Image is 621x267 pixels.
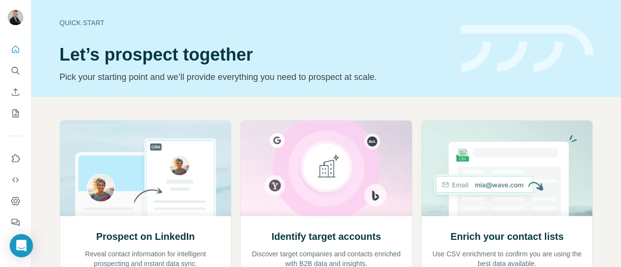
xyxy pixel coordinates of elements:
[240,121,412,216] img: Identify target accounts
[272,230,381,243] h2: Identify target accounts
[8,214,23,231] button: Feedback
[8,62,23,79] button: Search
[60,121,232,216] img: Prospect on LinkedIn
[421,121,593,216] img: Enrich your contact lists
[8,150,23,167] button: Use Surfe on LinkedIn
[60,45,449,64] h1: Let’s prospect together
[450,230,563,243] h2: Enrich your contact lists
[8,105,23,122] button: My lists
[8,83,23,101] button: Enrich CSV
[8,192,23,210] button: Dashboard
[8,41,23,58] button: Quick start
[60,18,449,28] div: Quick start
[60,70,449,84] p: Pick your starting point and we’ll provide everything you need to prospect at scale.
[96,230,195,243] h2: Prospect on LinkedIn
[8,171,23,188] button: Use Surfe API
[8,10,23,25] img: Avatar
[461,25,593,72] img: banner
[10,234,33,257] div: Open Intercom Messenger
